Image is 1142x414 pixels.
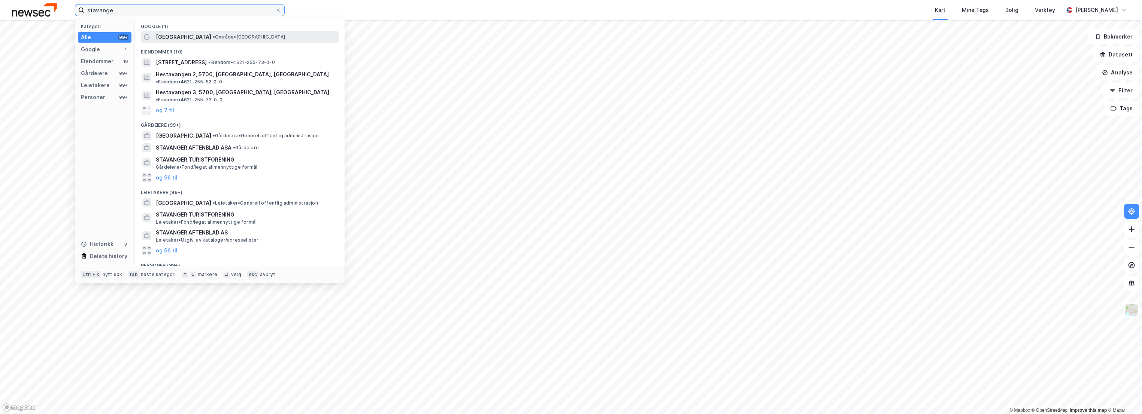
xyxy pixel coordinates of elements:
[1009,408,1030,413] a: Mapbox
[81,271,101,278] div: Ctrl + k
[135,116,345,130] div: Gårdeiere (99+)
[231,272,241,277] div: velg
[1075,6,1118,15] div: [PERSON_NAME]
[1103,83,1139,98] button: Filter
[118,34,128,40] div: 99+
[156,70,329,79] span: Hestavangen 2, 5700, [GEOGRAPHIC_DATA], [GEOGRAPHIC_DATA]
[156,143,231,152] span: STAVANGER AFTENBLAD ASA
[156,131,211,140] span: [GEOGRAPHIC_DATA]
[156,164,257,170] span: Gårdeiere • Fond/legat allmennyttige formål
[247,271,259,278] div: esc
[233,145,259,151] span: Gårdeiere
[156,199,211,208] span: [GEOGRAPHIC_DATA]
[156,237,259,243] span: Leietaker • Utgiv. av kataloger/adresselister
[90,252,127,261] div: Delete history
[135,18,345,31] div: Google (1)
[156,210,336,219] span: STAVANGER TURISTFORENING
[1005,6,1018,15] div: Bolig
[213,34,215,40] span: •
[1124,303,1139,317] img: Z
[122,58,128,64] div: 10
[156,173,178,182] button: og 96 til
[122,46,128,52] div: 1
[81,57,113,66] div: Eiendommer
[1032,408,1068,413] a: OpenStreetMap
[213,133,319,139] span: Gårdeiere • Generell offentlig administrasjon
[1093,47,1139,62] button: Datasett
[122,241,128,247] div: 3
[2,403,35,412] a: Mapbox homepage
[935,6,945,15] div: Kart
[213,34,285,40] span: Område • [GEOGRAPHIC_DATA]
[135,257,345,270] div: Personer (99+)
[156,97,222,103] span: Eiendom • 4621-255-73-0-0
[156,33,211,42] span: [GEOGRAPHIC_DATA]
[1105,378,1142,414] div: Kontrollprogram for chat
[213,200,215,206] span: •
[213,133,215,138] span: •
[118,94,128,100] div: 99+
[81,33,91,42] div: Alle
[213,200,318,206] span: Leietaker • Generell offentlig administrasjon
[233,145,235,150] span: •
[156,228,336,237] span: STAVANGER AFTENBLAD AS
[156,88,329,97] span: Hestavangen 3, 5700, [GEOGRAPHIC_DATA], [GEOGRAPHIC_DATA]
[156,246,178,255] button: og 96 til
[260,272,275,277] div: avbryt
[81,45,100,54] div: Google
[81,24,131,29] div: Kategori
[135,184,345,197] div: Leietakere (99+)
[118,82,128,88] div: 99+
[84,4,275,16] input: Søk på adresse, matrikkel, gårdeiere, leietakere eller personer
[141,272,176,277] div: neste kategori
[156,79,222,85] span: Eiendom • 4621-255-52-0-0
[1070,408,1107,413] a: Improve this map
[208,59,275,65] span: Eiendom • 4621-255-73-0-0
[962,6,989,15] div: Mine Tags
[128,271,139,278] div: tab
[156,97,158,102] span: •
[1096,65,1139,80] button: Analyse
[198,272,217,277] div: markere
[81,69,108,78] div: Gårdeiere
[12,3,57,16] img: newsec-logo.f6e21ccffca1b3a03d2d.png
[1088,29,1139,44] button: Bokmerker
[156,219,257,225] span: Leietaker • Fond/legat allmennyttige formål
[156,155,336,164] span: STAVANGER TURISTFORENING
[156,106,174,115] button: og 7 til
[81,240,113,249] div: Historikk
[208,59,210,65] span: •
[1104,101,1139,116] button: Tags
[1035,6,1055,15] div: Verktøy
[135,43,345,56] div: Eiendommer (10)
[118,70,128,76] div: 99+
[156,58,207,67] span: [STREET_ADDRESS]
[81,93,105,102] div: Personer
[81,81,110,90] div: Leietakere
[103,272,122,277] div: nytt søk
[156,79,158,85] span: •
[1105,378,1142,414] iframe: Chat Widget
